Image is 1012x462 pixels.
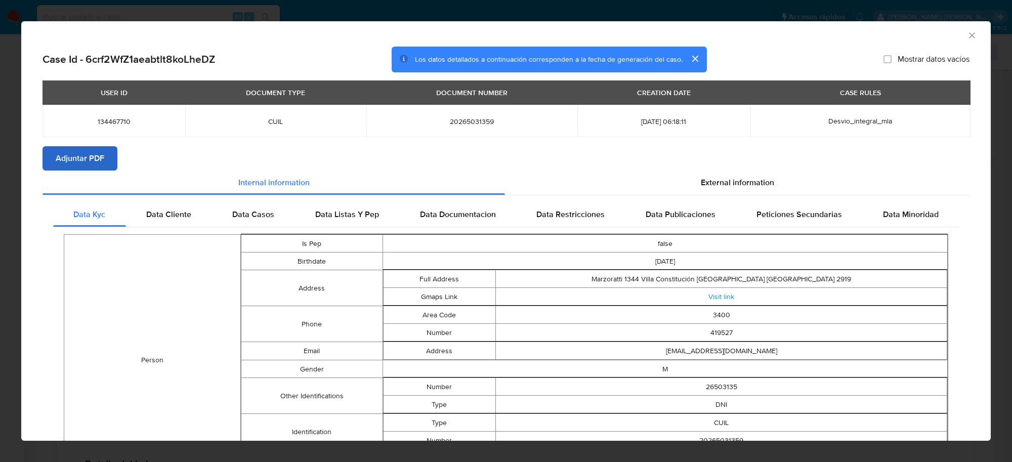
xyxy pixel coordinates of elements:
td: 20265031359 [496,432,947,449]
button: cerrar [683,47,707,71]
span: [DATE] 06:18:11 [589,117,738,126]
div: DOCUMENT TYPE [240,84,311,101]
td: false [383,235,948,253]
td: Marzoratti 1344 Villa Constitución [GEOGRAPHIC_DATA] [GEOGRAPHIC_DATA] 2919 [496,270,947,288]
td: [DATE] [383,253,948,270]
span: 134467710 [55,117,173,126]
span: Data Cliente [146,208,191,220]
span: Data Minoridad [883,208,939,220]
span: 20265031359 [378,117,565,126]
td: Gmaps Link [383,288,496,306]
span: Peticiones Secundarias [756,208,842,220]
td: Other Identifications [241,378,383,414]
span: Data Restricciones [536,208,605,220]
span: CUIL [197,117,354,126]
button: Adjuntar PDF [43,146,117,171]
td: Number [383,378,496,396]
span: External information [701,177,774,188]
span: Data Documentacion [420,208,496,220]
td: Address [383,342,496,360]
td: Address [241,270,383,306]
span: Mostrar datos vacíos [898,54,969,64]
div: USER ID [95,84,134,101]
span: Adjuntar PDF [56,147,104,170]
td: Number [383,432,496,449]
td: [EMAIL_ADDRESS][DOMAIN_NAME] [496,342,947,360]
td: Gender [241,360,383,378]
span: Data Listas Y Pep [315,208,379,220]
td: Area Code [383,306,496,324]
h2: Case Id - 6crf2WfZ1aeabtlt8koLheDZ [43,53,215,66]
div: CREATION DATE [631,84,697,101]
td: Number [383,324,496,342]
span: Desvio_integral_mla [828,116,892,126]
td: 26503135 [496,378,947,396]
td: Is Pep [241,235,383,253]
span: Los datos detallados a continuación corresponden a la fecha de generación del caso. [415,54,683,64]
td: Type [383,414,496,432]
td: 3400 [496,306,947,324]
td: Type [383,396,496,413]
span: Data Kyc [73,208,105,220]
td: Identification [241,414,383,450]
div: Detailed internal info [53,202,959,227]
div: Detailed info [43,171,969,195]
span: Internal information [238,177,310,188]
div: DOCUMENT NUMBER [430,84,514,101]
td: M [383,360,948,378]
td: Email [241,342,383,360]
div: closure-recommendation-modal [21,21,991,441]
td: 419527 [496,324,947,342]
div: CASE RULES [834,84,887,101]
td: Phone [241,306,383,342]
input: Mostrar datos vacíos [883,55,892,63]
td: Birthdate [241,253,383,270]
a: Visit link [708,291,734,302]
button: Cerrar ventana [967,30,976,39]
td: CUIL [496,414,947,432]
span: Data Publicaciones [646,208,715,220]
td: DNI [496,396,947,413]
span: Data Casos [232,208,274,220]
td: Full Address [383,270,496,288]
